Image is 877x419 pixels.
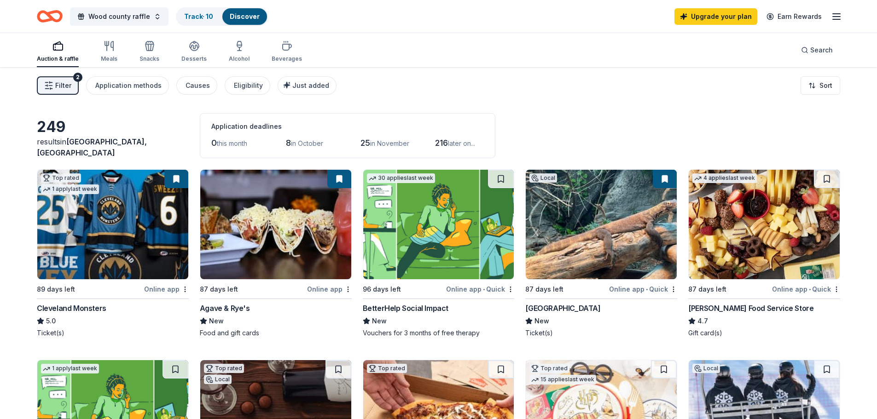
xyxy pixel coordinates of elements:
[229,55,250,63] div: Alcohol
[810,45,833,56] span: Search
[37,76,79,95] button: Filter2
[367,364,407,373] div: Top rated
[41,364,99,373] div: 1 apply last week
[144,283,189,295] div: Online app
[209,316,224,327] span: New
[272,55,302,63] div: Beverages
[363,170,514,279] img: Image for BetterHelp Social Impact
[692,173,757,183] div: 4 applies last week
[73,73,82,82] div: 2
[692,364,720,373] div: Local
[200,170,351,279] img: Image for Agave & Rye's
[363,303,448,314] div: BetterHelp Social Impact
[688,169,840,338] a: Image for Gordon Food Service Store4 applieslast week87 days leftOnline app•Quick[PERSON_NAME] Fo...
[278,76,337,95] button: Just added
[360,138,370,148] span: 25
[139,37,159,67] button: Snacks
[41,184,99,194] div: 1 apply last week
[372,316,387,327] span: New
[55,80,71,91] span: Filter
[761,8,827,25] a: Earn Rewards
[37,136,189,158] div: results
[291,139,323,147] span: in October
[229,37,250,67] button: Alcohol
[37,55,79,63] div: Auction & raffle
[435,138,448,148] span: 216
[181,55,207,63] div: Desserts
[363,328,515,338] div: Vouchers for 3 months of free therapy
[363,169,515,338] a: Image for BetterHelp Social Impact30 applieslast week96 days leftOnline app•QuickBetterHelp Socia...
[186,80,210,91] div: Causes
[211,121,484,132] div: Application deadlines
[525,284,563,295] div: 87 days left
[37,303,106,314] div: Cleveland Monsters
[37,6,63,27] a: Home
[688,303,813,314] div: [PERSON_NAME] Food Service Store
[819,80,832,91] span: Sort
[41,173,81,183] div: Top rated
[88,11,150,22] span: Wood county raffle
[176,7,268,26] button: Track· 10Discover
[46,316,56,327] span: 5.0
[139,55,159,63] div: Snacks
[225,76,270,95] button: Eligibility
[37,169,189,338] a: Image for Cleveland MonstersTop rated1 applylast week89 days leftOnline appCleveland Monsters5.0T...
[609,283,677,295] div: Online app Quick
[204,375,232,384] div: Local
[200,169,352,338] a: Image for Agave & Rye's87 days leftOnline appAgave & Rye'sNewFood and gift cards
[674,8,757,25] a: Upgrade your plan
[217,139,247,147] span: this month
[86,76,169,95] button: Application methods
[370,139,409,147] span: in November
[70,7,168,26] button: Wood county raffle
[529,173,557,183] div: Local
[525,303,600,314] div: [GEOGRAPHIC_DATA]
[37,118,189,136] div: 249
[101,55,117,63] div: Meals
[230,12,260,20] a: Discover
[809,286,811,293] span: •
[483,286,485,293] span: •
[646,286,648,293] span: •
[37,170,188,279] img: Image for Cleveland Monsters
[181,37,207,67] button: Desserts
[367,173,435,183] div: 30 applies last week
[772,283,840,295] div: Online app Quick
[184,12,213,20] a: Track· 10
[286,138,291,148] span: 8
[688,328,840,338] div: Gift card(s)
[211,138,217,148] span: 0
[37,37,79,67] button: Auction & raffle
[525,328,677,338] div: Ticket(s)
[234,80,263,91] div: Eligibility
[37,137,147,157] span: in
[176,76,217,95] button: Causes
[446,283,514,295] div: Online app Quick
[363,284,401,295] div: 96 days left
[697,316,708,327] span: 4.7
[529,364,569,373] div: Top rated
[37,284,75,295] div: 89 days left
[204,364,244,373] div: Top rated
[801,76,840,95] button: Sort
[529,375,596,385] div: 15 applies last week
[200,303,250,314] div: Agave & Rye's
[95,80,162,91] div: Application methods
[101,37,117,67] button: Meals
[526,170,677,279] img: Image for Cincinnati Zoo & Botanical Garden
[525,169,677,338] a: Image for Cincinnati Zoo & Botanical GardenLocal87 days leftOnline app•Quick[GEOGRAPHIC_DATA]NewT...
[689,170,840,279] img: Image for Gordon Food Service Store
[794,41,840,59] button: Search
[534,316,549,327] span: New
[292,81,329,89] span: Just added
[200,328,352,338] div: Food and gift cards
[448,139,475,147] span: later on...
[200,284,238,295] div: 87 days left
[37,137,147,157] span: [GEOGRAPHIC_DATA], [GEOGRAPHIC_DATA]
[307,283,352,295] div: Online app
[272,37,302,67] button: Beverages
[37,328,189,338] div: Ticket(s)
[688,284,726,295] div: 87 days left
